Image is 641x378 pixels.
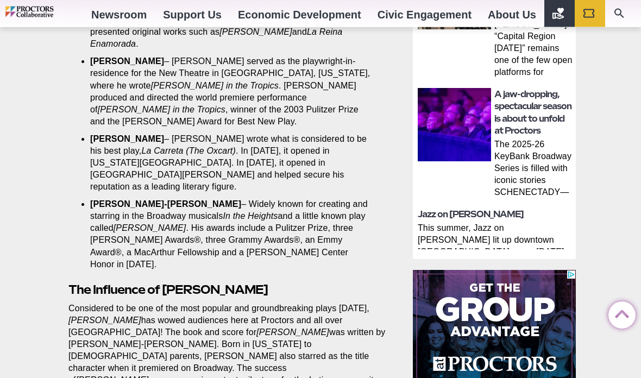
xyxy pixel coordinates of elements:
[90,135,164,144] strong: [PERSON_NAME]
[5,7,83,17] img: Proctors logo
[418,210,524,220] a: Jazz on [PERSON_NAME]
[90,134,372,193] li: – [PERSON_NAME] wrote what is considered to be his best play, . In [DATE], it opened in [US_STATE...
[256,328,329,337] em: [PERSON_NAME]
[90,199,372,270] li: – Widely known for creating and starring in the Broadway musicals and a little known play called ...
[219,28,292,37] em: [PERSON_NAME]
[68,316,141,325] em: [PERSON_NAME]
[494,19,573,81] p: [PERSON_NAME] “Capital Region [DATE]” remains one of the few open platforms for everyday voices S...
[223,212,278,221] em: In the Heights
[90,57,164,66] strong: [PERSON_NAME]
[151,81,279,91] em: [PERSON_NAME] in the Tropics
[494,139,573,201] p: The 2025-26 KeyBank Broadway Series is filled with iconic stories SCHENECTADY—Whether you’re a de...
[186,147,236,156] em: (The Oxcart)
[608,302,630,324] a: Back to Top
[114,224,186,233] em: [PERSON_NAME]
[494,90,571,136] a: A jaw-dropping, spectacular season is about to unfold at Proctors
[418,89,491,162] img: thumbnail: A jaw-dropping, spectacular season is about to unfold at Proctors
[98,105,225,115] em: [PERSON_NAME] in the Tropics
[90,56,372,128] li: – [PERSON_NAME] served as the playwright-in-residence for the New Theatre in [GEOGRAPHIC_DATA], [...
[418,223,573,250] p: This summer, Jazz on [PERSON_NAME] lit up downtown [GEOGRAPHIC_DATA] every [DATE] with live, lunc...
[141,147,183,156] em: La Carreta
[90,200,241,209] strong: [PERSON_NAME]-[PERSON_NAME]
[68,282,388,299] h2: The Influence of [PERSON_NAME]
